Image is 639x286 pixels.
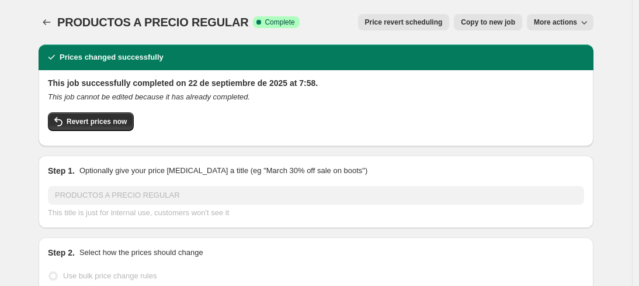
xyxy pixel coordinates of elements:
span: Complete [265,18,294,27]
span: Revert prices now [67,117,127,126]
span: More actions [534,18,577,27]
button: Revert prices now [48,112,134,131]
i: This job cannot be edited because it has already completed. [48,92,250,101]
h2: Step 2. [48,247,75,259]
h2: Prices changed successfully [60,51,164,63]
button: Price change jobs [39,14,55,30]
p: Select how the prices should change [79,247,203,259]
button: More actions [527,14,593,30]
span: Price revert scheduling [365,18,443,27]
span: Copy to new job [461,18,515,27]
span: PRODUCTOS A PRECIO REGULAR [57,16,248,29]
input: 30% off holiday sale [48,186,584,205]
button: Price revert scheduling [358,14,450,30]
p: Optionally give your price [MEDICAL_DATA] a title (eg "March 30% off sale on boots") [79,165,367,177]
span: Use bulk price change rules [63,271,157,280]
button: Copy to new job [454,14,522,30]
h2: This job successfully completed on 22 de septiembre de 2025 at 7:58. [48,77,584,89]
span: This title is just for internal use, customers won't see it [48,208,229,217]
h2: Step 1. [48,165,75,177]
